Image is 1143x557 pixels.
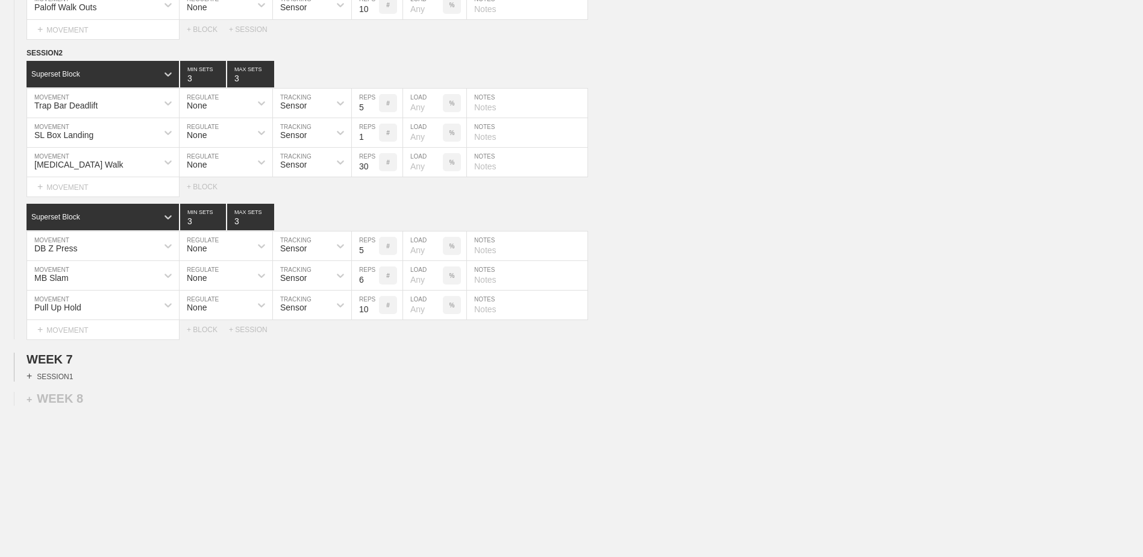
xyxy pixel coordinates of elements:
[449,100,455,107] p: %
[280,101,307,110] div: Sensor
[31,213,80,221] div: Superset Block
[403,148,443,177] input: Any
[27,371,32,381] span: +
[37,324,43,335] span: +
[386,2,390,8] p: #
[187,2,207,12] div: None
[187,183,229,191] div: + BLOCK
[449,302,455,309] p: %
[27,394,32,404] span: +
[27,353,73,366] span: WEEK 7
[386,130,390,136] p: #
[403,89,443,118] input: Any
[27,177,180,197] div: MOVEMENT
[37,181,43,192] span: +
[34,160,124,169] div: [MEDICAL_DATA] Walk
[467,261,587,290] input: Notes
[187,101,207,110] div: None
[27,320,180,340] div: MOVEMENT
[37,24,43,34] span: +
[280,130,307,140] div: Sensor
[187,244,207,253] div: None
[31,70,80,78] div: Superset Block
[229,25,277,34] div: + SESSION
[403,291,443,319] input: Any
[467,118,587,147] input: Notes
[1083,499,1143,557] iframe: Chat Widget
[280,273,307,283] div: Sensor
[386,100,390,107] p: #
[227,61,274,87] input: None
[449,130,455,136] p: %
[27,49,63,57] span: SESSION 2
[27,20,180,40] div: MOVEMENT
[34,273,69,283] div: MB Slam
[187,160,207,169] div: None
[34,2,96,12] div: Paloff Walk Outs
[386,272,390,279] p: #
[27,392,83,406] div: WEEK 8
[34,244,78,253] div: DB Z Press
[187,326,229,334] div: + BLOCK
[34,303,81,312] div: Pull Up Hold
[280,244,307,253] div: Sensor
[229,326,277,334] div: + SESSION
[467,89,587,118] input: Notes
[227,204,274,230] input: None
[467,231,587,260] input: Notes
[187,25,229,34] div: + BLOCK
[27,371,73,382] div: SESSION 1
[280,2,307,12] div: Sensor
[187,273,207,283] div: None
[403,118,443,147] input: Any
[403,231,443,260] input: Any
[34,101,98,110] div: Trap Bar Deadlift
[449,159,455,166] p: %
[187,130,207,140] div: None
[403,261,443,290] input: Any
[34,130,93,140] div: SL Box Landing
[386,302,390,309] p: #
[467,291,587,319] input: Notes
[386,243,390,250] p: #
[386,159,390,166] p: #
[449,2,455,8] p: %
[187,303,207,312] div: None
[280,160,307,169] div: Sensor
[280,303,307,312] div: Sensor
[449,243,455,250] p: %
[467,148,587,177] input: Notes
[449,272,455,279] p: %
